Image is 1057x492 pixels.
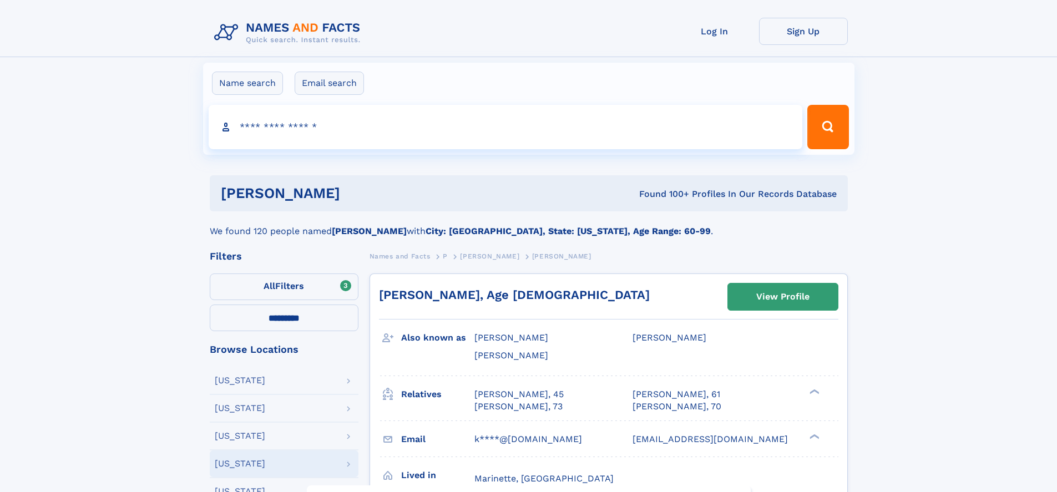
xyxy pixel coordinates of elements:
[474,332,548,343] span: [PERSON_NAME]
[210,273,358,300] label: Filters
[401,328,474,347] h3: Also known as
[728,283,838,310] a: View Profile
[210,211,848,238] div: We found 120 people named with .
[209,105,803,149] input: search input
[443,249,448,263] a: P
[443,252,448,260] span: P
[633,400,721,413] a: [PERSON_NAME], 70
[532,252,591,260] span: [PERSON_NAME]
[759,18,848,45] a: Sign Up
[670,18,759,45] a: Log In
[807,105,848,149] button: Search Button
[210,344,358,354] div: Browse Locations
[215,432,265,440] div: [US_STATE]
[370,249,431,263] a: Names and Facts
[633,332,706,343] span: [PERSON_NAME]
[807,388,820,395] div: ❯
[633,388,720,400] a: [PERSON_NAME], 61
[215,376,265,385] div: [US_STATE]
[332,226,407,236] b: [PERSON_NAME]
[474,400,563,413] a: [PERSON_NAME], 73
[807,433,820,440] div: ❯
[379,288,650,302] a: [PERSON_NAME], Age [DEMOGRAPHIC_DATA]
[474,473,614,484] span: Marinette, [GEOGRAPHIC_DATA]
[401,385,474,404] h3: Relatives
[210,18,370,48] img: Logo Names and Facts
[474,350,548,361] span: [PERSON_NAME]
[460,249,519,263] a: [PERSON_NAME]
[474,388,564,400] a: [PERSON_NAME], 45
[401,430,474,449] h3: Email
[295,72,364,95] label: Email search
[215,459,265,468] div: [US_STATE]
[215,404,265,413] div: [US_STATE]
[460,252,519,260] span: [PERSON_NAME]
[426,226,711,236] b: City: [GEOGRAPHIC_DATA], State: [US_STATE], Age Range: 60-99
[633,434,788,444] span: [EMAIL_ADDRESS][DOMAIN_NAME]
[401,466,474,485] h3: Lived in
[264,281,275,291] span: All
[212,72,283,95] label: Name search
[210,251,358,261] div: Filters
[489,188,837,200] div: Found 100+ Profiles In Our Records Database
[756,284,810,310] div: View Profile
[221,186,490,200] h1: [PERSON_NAME]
